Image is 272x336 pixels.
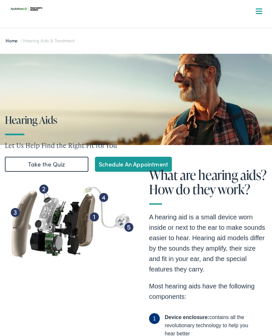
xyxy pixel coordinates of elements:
p: A hearing aid is a small device worn inside or next to the ear to make sounds easier to hear. Hea... [149,212,266,274]
h1: Hearing Aids [5,114,272,125]
a: Schedule An Appointment [95,157,172,172]
a: What We Offer [10,26,267,46]
span: 1 [149,313,160,324]
h2: What are hearing aids? How do they work? [149,168,266,205]
p: Let Us Help Find the Right Fit for You [5,140,272,150]
span: Hearing Aids & Treatment [23,37,75,44]
p: Most hearing aids have the following components: [149,281,266,302]
b: Device enclosure: [165,314,209,320]
span: / [6,37,75,44]
img: Hearing Aid Machine Internal Parts Displayed in Picture at New England [6,172,136,271]
a: Home [6,37,21,44]
a: Take the Quiz [5,157,88,172]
